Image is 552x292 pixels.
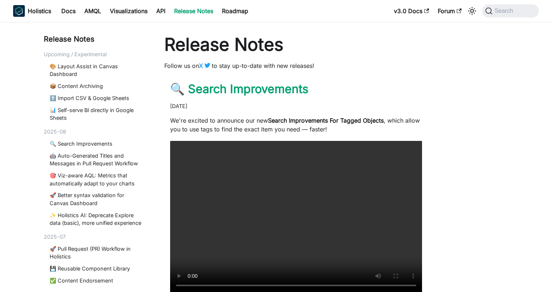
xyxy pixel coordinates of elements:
[50,82,144,90] a: 📦 Content Archiving
[492,8,518,14] span: Search
[50,62,144,78] a: 🎨 Layout Assist in Canvas Dashboard
[482,4,539,18] button: Search (Command+K)
[170,116,422,134] p: We're excited to announce our new , which allow you to use tags to find the exact item you need —...
[268,117,384,124] strong: Search Improvements For Tagged Objects
[50,106,144,122] a: 📊 Self-serve BI directly in Google Sheets
[164,61,428,70] p: Follow us on to stay up-to-date with new releases!
[13,5,51,17] a: HolisticsHolisticsHolistics
[199,62,203,69] b: X
[218,5,253,17] a: Roadmap
[57,5,80,17] a: Docs
[152,5,170,17] a: API
[106,5,152,17] a: Visualizations
[170,82,308,96] a: 🔍 Search Improvements
[50,277,144,285] a: ✅ Content Endorsement
[170,103,187,109] time: [DATE]
[50,265,144,273] a: 💾 Reusable Component Library
[50,140,144,148] a: 🔍 Search Improvements
[80,5,106,17] a: AMQL
[50,245,144,261] a: 🚀 Pull Request (PR) Workflow in Holistics
[44,34,147,45] div: Release Notes
[433,5,466,17] a: Forum
[50,152,144,168] a: 🤖 Auto-Generated Titles and Messages in Pull Request Workflow
[44,34,147,292] nav: Blog recent posts navigation
[13,5,25,17] img: Holistics
[50,172,144,187] a: 🎯 Viz-aware AQL: Metrics that automatically adapt to your charts
[44,50,147,58] div: Upcoming / Experimental
[390,5,433,17] a: v3.0 Docs
[44,128,147,136] div: 2025-08
[44,233,147,241] div: 2025-07
[199,62,212,69] a: X
[170,5,218,17] a: Release Notes
[164,34,428,55] h1: Release Notes
[50,191,144,207] a: 🚀 Better syntax validation for Canvas Dashboard
[28,7,51,15] b: Holistics
[466,5,478,17] button: Switch between dark and light mode (currently system mode)
[50,94,144,102] a: ⬆️ Import CSV & Google Sheets
[50,211,144,227] a: ✨ Holistics AI: Deprecate Explore data (basic), more unified experience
